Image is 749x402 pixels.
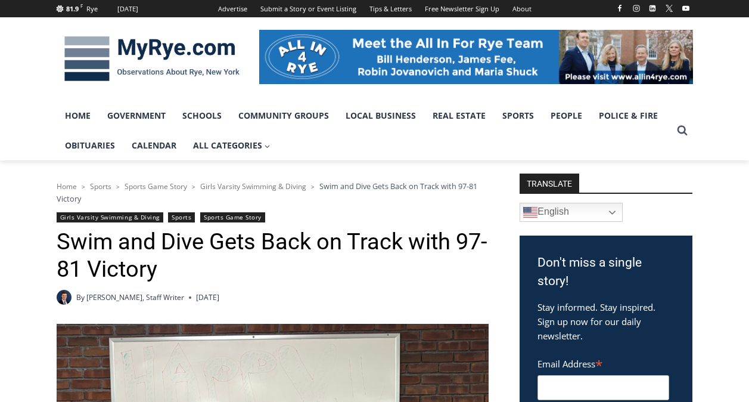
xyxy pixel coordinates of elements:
[520,174,579,193] strong: TRANSLATE
[99,101,174,131] a: Government
[200,212,265,222] a: Sports Game Story
[57,290,72,305] img: Charlie Morris headshot PROFESSIONAL HEADSHOT
[494,101,542,131] a: Sports
[80,2,83,9] span: F
[117,4,138,14] div: [DATE]
[662,1,676,16] a: X
[82,183,85,191] span: >
[116,183,120,191] span: >
[57,180,489,205] nav: Breadcrumbs
[591,101,666,131] a: Police & Fire
[57,28,247,90] img: MyRye.com
[672,120,693,141] button: View Search Form
[537,352,669,373] label: Email Address
[679,1,693,16] a: YouTube
[537,253,675,291] h3: Don't miss a single story!
[542,101,591,131] a: People
[230,101,337,131] a: Community Groups
[196,292,219,303] time: [DATE]
[57,290,72,305] a: Author image
[57,101,672,161] nav: Primary Navigation
[90,181,111,191] a: Sports
[57,181,77,191] a: Home
[86,292,184,302] a: [PERSON_NAME], Staff Writer
[57,212,163,222] a: Girls Varsity Swimming & Diving
[125,181,187,191] a: Sports Game Story
[200,181,306,191] a: Girls Varsity Swimming & Diving
[86,4,98,14] div: Rye
[520,203,623,222] a: English
[185,131,279,160] a: All Categories
[424,101,494,131] a: Real Estate
[76,292,85,303] span: By
[259,30,693,84] img: All in for Rye
[192,183,195,191] span: >
[311,183,315,191] span: >
[629,1,644,16] a: Instagram
[57,228,489,283] h1: Swim and Dive Gets Back on Track with 97-81 Victory
[193,139,271,152] span: All Categories
[537,300,675,343] p: Stay informed. Stay inspired. Sign up now for our daily newsletter.
[523,205,537,219] img: en
[123,131,185,160] a: Calendar
[66,4,79,13] span: 81.9
[645,1,660,16] a: Linkedin
[337,101,424,131] a: Local Business
[57,131,123,160] a: Obituaries
[174,101,230,131] a: Schools
[168,212,195,222] a: Sports
[57,181,477,203] span: Swim and Dive Gets Back on Track with 97-81 Victory
[613,1,627,16] a: Facebook
[57,101,99,131] a: Home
